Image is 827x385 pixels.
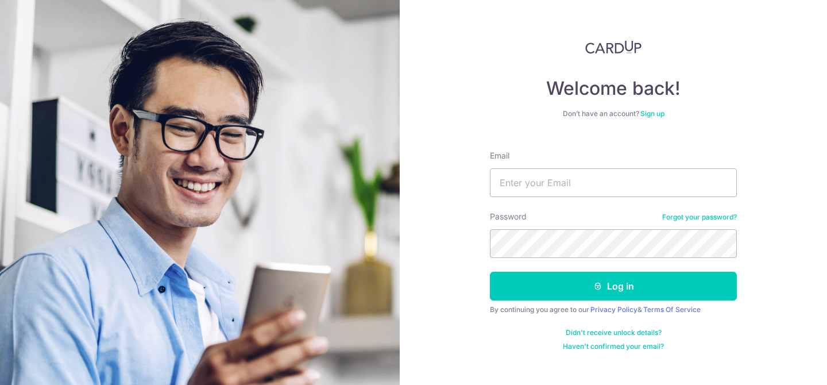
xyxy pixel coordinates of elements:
a: Didn't receive unlock details? [566,328,662,337]
a: Privacy Policy [590,305,637,314]
label: Password [490,211,527,222]
input: Enter your Email [490,168,737,197]
a: Terms Of Service [643,305,701,314]
div: By continuing you agree to our & [490,305,737,314]
a: Haven't confirmed your email? [563,342,664,351]
button: Log in [490,272,737,301]
h4: Welcome back! [490,77,737,100]
div: Don’t have an account? [490,109,737,118]
label: Email [490,150,509,161]
img: CardUp Logo [585,40,641,54]
a: Forgot your password? [662,213,737,222]
a: Sign up [640,109,664,118]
